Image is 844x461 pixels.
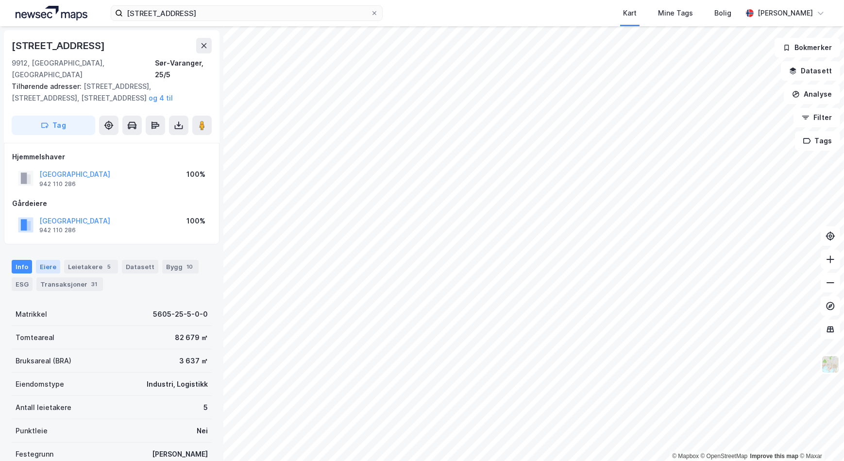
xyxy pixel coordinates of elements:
a: OpenStreetMap [701,453,748,460]
div: [STREET_ADDRESS], [STREET_ADDRESS], [STREET_ADDRESS] [12,81,204,104]
div: 5 [203,402,208,413]
div: Leietakere [64,260,118,273]
div: 942 110 286 [39,180,76,188]
div: 5605-25-5-0-0 [153,308,208,320]
div: ESG [12,277,33,291]
a: Improve this map [750,453,798,460]
div: Mine Tags [658,7,693,19]
button: Tags [795,131,840,151]
button: Tag [12,116,95,135]
div: Bygg [162,260,199,273]
div: [PERSON_NAME] [152,448,208,460]
div: Eiere [36,260,60,273]
div: Antall leietakere [16,402,71,413]
div: 3 637 ㎡ [179,355,208,367]
div: Sør-Varanger, 25/5 [155,57,212,81]
div: 10 [185,262,195,272]
button: Filter [793,108,840,127]
span: Tilhørende adresser: [12,82,84,90]
div: Hjemmelshaver [12,151,211,163]
iframe: Chat Widget [795,414,844,461]
div: Punktleie [16,425,48,437]
div: Matrikkel [16,308,47,320]
button: Analyse [784,85,840,104]
img: Z [821,355,840,374]
div: Eiendomstype [16,378,64,390]
div: Nei [197,425,208,437]
div: 82 679 ㎡ [175,332,208,343]
div: Bruksareal (BRA) [16,355,71,367]
div: [STREET_ADDRESS] [12,38,107,53]
a: Mapbox [672,453,699,460]
div: 100% [186,215,205,227]
div: 100% [186,169,205,180]
div: 942 110 286 [39,226,76,234]
div: Industri, Logistikk [147,378,208,390]
img: logo.a4113a55bc3d86da70a041830d287a7e.svg [16,6,87,20]
div: Festegrunn [16,448,53,460]
div: Bolig [714,7,731,19]
div: Datasett [122,260,158,273]
div: 9912, [GEOGRAPHIC_DATA], [GEOGRAPHIC_DATA] [12,57,155,81]
button: Bokmerker [775,38,840,57]
div: [PERSON_NAME] [758,7,813,19]
button: Datasett [781,61,840,81]
div: Info [12,260,32,273]
div: 31 [89,279,99,289]
div: 5 [104,262,114,272]
div: Kart [623,7,637,19]
input: Søk på adresse, matrikkel, gårdeiere, leietakere eller personer [123,6,371,20]
div: Gårdeiere [12,198,211,209]
div: Kontrollprogram for chat [795,414,844,461]
div: Tomteareal [16,332,54,343]
div: Transaksjoner [36,277,103,291]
